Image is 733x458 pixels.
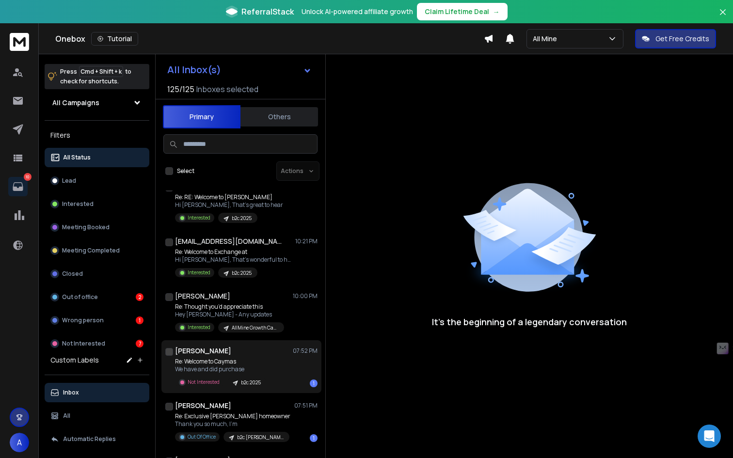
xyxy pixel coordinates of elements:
[163,105,240,128] button: Primary
[62,316,104,324] p: Wrong person
[8,177,28,196] a: 10
[45,128,149,142] h3: Filters
[175,303,284,311] p: Re: Thought you’d appreciate this
[293,347,318,355] p: 07:52 PM
[188,324,210,331] p: Interested
[45,311,149,330] button: Wrong person1
[310,434,318,442] div: 1
[79,66,123,77] span: Cmd + Shift + k
[188,214,210,221] p: Interested
[136,293,143,301] div: 2
[62,247,120,254] p: Meeting Completed
[45,287,149,307] button: Out of office2
[10,433,29,452] button: A
[241,6,294,17] span: ReferralStack
[62,340,105,347] p: Not Interested
[310,379,318,387] div: 1
[45,383,149,402] button: Inbox
[45,429,149,449] button: Automatic Replies
[493,7,500,16] span: →
[717,6,729,29] button: Close banner
[175,291,230,301] h1: [PERSON_NAME]
[175,237,282,246] h1: [EMAIL_ADDRESS][DOMAIN_NAME]
[432,315,627,329] p: It’s the beginning of a legendary conversation
[45,148,149,167] button: All Status
[237,434,284,441] p: b2c [PERSON_NAME] 2025
[167,83,194,95] span: 125 / 125
[302,7,413,16] p: Unlock AI-powered affiliate growth
[175,256,291,264] p: Hi [PERSON_NAME], That’s wonderful to hear!
[55,32,484,46] div: Onebox
[175,358,267,365] p: Re: Welcome to Caymas
[167,65,221,75] h1: All Inbox(s)
[63,154,91,161] p: All Status
[293,292,318,300] p: 10:00 PM
[175,346,231,356] h1: [PERSON_NAME]
[136,340,143,347] div: 7
[175,420,290,428] p: Thank you so much, I’m
[655,34,709,44] p: Get Free Credits
[60,67,131,86] p: Press to check for shortcuts.
[240,106,318,127] button: Others
[295,237,318,245] p: 10:21 PM
[533,34,561,44] p: All Mine
[45,218,149,237] button: Meeting Booked
[175,201,283,209] p: Hi [PERSON_NAME], That’s great to hear
[294,402,318,410] p: 07:51 PM
[45,241,149,260] button: Meeting Completed
[62,177,76,185] p: Lead
[52,98,99,108] h1: All Campaigns
[45,93,149,112] button: All Campaigns
[175,311,284,318] p: Hey [PERSON_NAME] - Any updates
[136,316,143,324] div: 1
[50,355,99,365] h3: Custom Labels
[698,425,721,448] div: Open Intercom Messenger
[175,412,290,420] p: Re: Exclusive [PERSON_NAME] homeowner
[175,248,291,256] p: Re: Welcome to Exchange at
[159,60,319,79] button: All Inbox(s)
[417,3,508,20] button: Claim Lifetime Deal→
[45,334,149,353] button: Not Interested7
[45,406,149,426] button: All
[232,269,252,277] p: b2c 2025
[62,200,94,208] p: Interested
[62,293,98,301] p: Out of office
[175,365,267,373] p: We have and did purchase
[63,389,79,396] p: Inbox
[241,379,261,386] p: b2c 2025
[188,379,220,386] p: Not Interested
[188,269,210,276] p: Interested
[45,194,149,214] button: Interested
[196,83,258,95] h3: Inboxes selected
[63,435,116,443] p: Automatic Replies
[232,215,252,222] p: b2c 2025
[188,433,216,441] p: Out Of Office
[635,29,716,48] button: Get Free Credits
[175,401,231,411] h1: [PERSON_NAME]
[91,32,138,46] button: Tutorial
[45,171,149,190] button: Lead
[62,270,83,278] p: Closed
[62,223,110,231] p: Meeting Booked
[175,193,283,201] p: Re: RE: Welcome to [PERSON_NAME]
[24,173,32,181] p: 10
[45,264,149,284] button: Closed
[63,412,70,420] p: All
[177,167,194,175] label: Select
[232,324,278,332] p: AllMine Growth Campaign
